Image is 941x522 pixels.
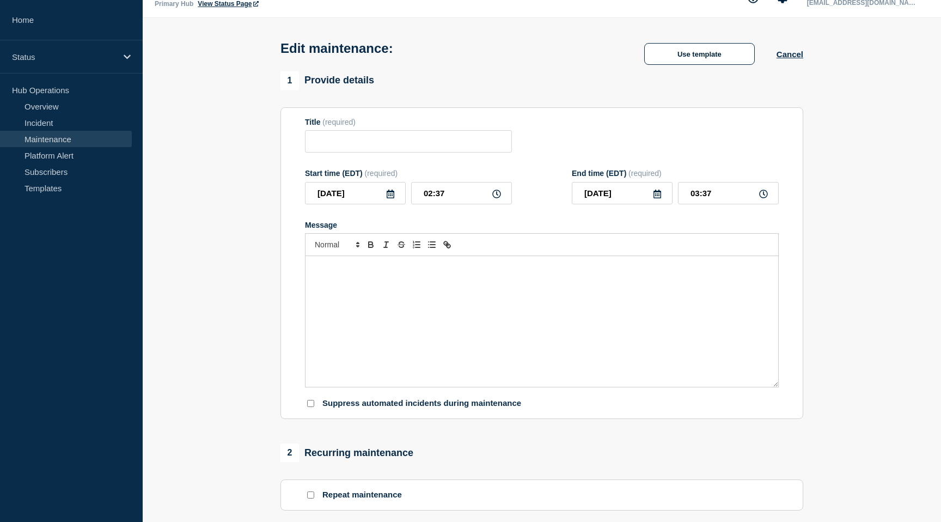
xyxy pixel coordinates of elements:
[305,118,512,126] div: Title
[424,238,439,251] button: Toggle bulleted list
[572,182,673,204] input: YYYY-MM-DD
[394,238,409,251] button: Toggle strikethrough text
[280,444,299,462] span: 2
[378,238,394,251] button: Toggle italic text
[280,71,299,90] span: 1
[322,118,356,126] span: (required)
[322,398,521,409] p: Suppress automated incidents during maintenance
[305,221,779,229] div: Message
[305,256,778,387] div: Message
[409,238,424,251] button: Toggle ordered list
[439,238,455,251] button: Toggle link
[310,238,363,251] span: Font size
[280,71,374,90] div: Provide details
[305,130,512,153] input: Title
[363,238,378,251] button: Toggle bold text
[644,43,755,65] button: Use template
[305,182,406,204] input: YYYY-MM-DD
[307,400,314,407] input: Suppress automated incidents during maintenance
[280,444,413,462] div: Recurring maintenance
[322,490,402,500] p: Repeat maintenance
[12,52,117,62] p: Status
[305,169,512,178] div: Start time (EDT)
[365,169,398,178] span: (required)
[628,169,662,178] span: (required)
[307,491,314,499] input: Repeat maintenance
[678,182,779,204] input: HH:MM
[777,50,803,59] button: Cancel
[411,182,512,204] input: HH:MM
[280,41,393,56] h1: Edit maintenance:
[572,169,779,178] div: End time (EDT)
